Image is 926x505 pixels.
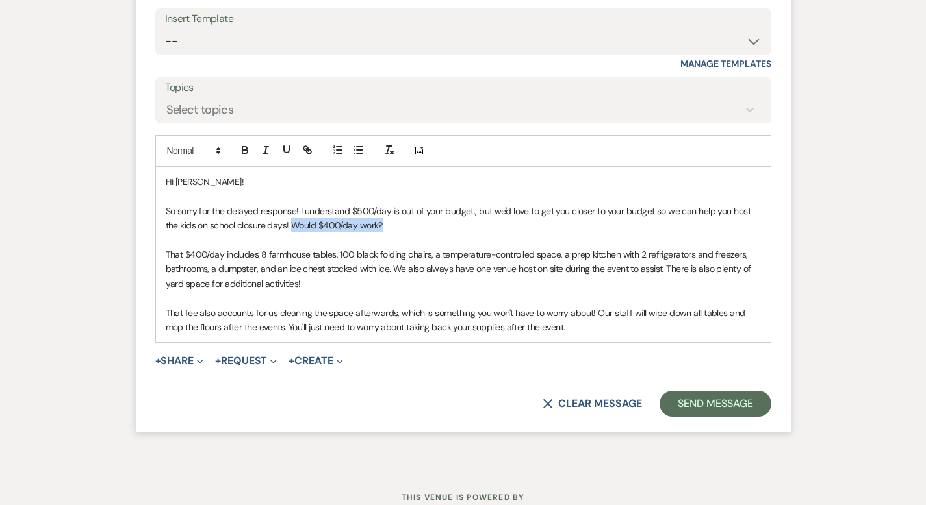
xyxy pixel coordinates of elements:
span: + [215,356,221,366]
div: Insert Template [165,10,762,29]
button: Send Message [660,391,771,417]
button: Clear message [543,399,641,409]
div: Select topics [166,101,234,118]
p: That $400/day includes 8 farmhouse tables, 100 black folding chairs, a temperature-controlled spa... [166,247,761,291]
span: + [155,356,161,366]
span: + [289,356,294,366]
p: That fee also accounts for us cleaning the space afterwards, which is something you won't have to... [166,306,761,335]
button: Create [289,356,342,366]
button: Share [155,356,204,366]
p: Hi [PERSON_NAME]! [166,175,761,189]
label: Topics [165,79,762,97]
p: So sorry for the delayed response! I understand $500/day is out of your budget., but we'd love to... [166,204,761,233]
button: Request [215,356,277,366]
a: Manage Templates [680,58,771,69]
